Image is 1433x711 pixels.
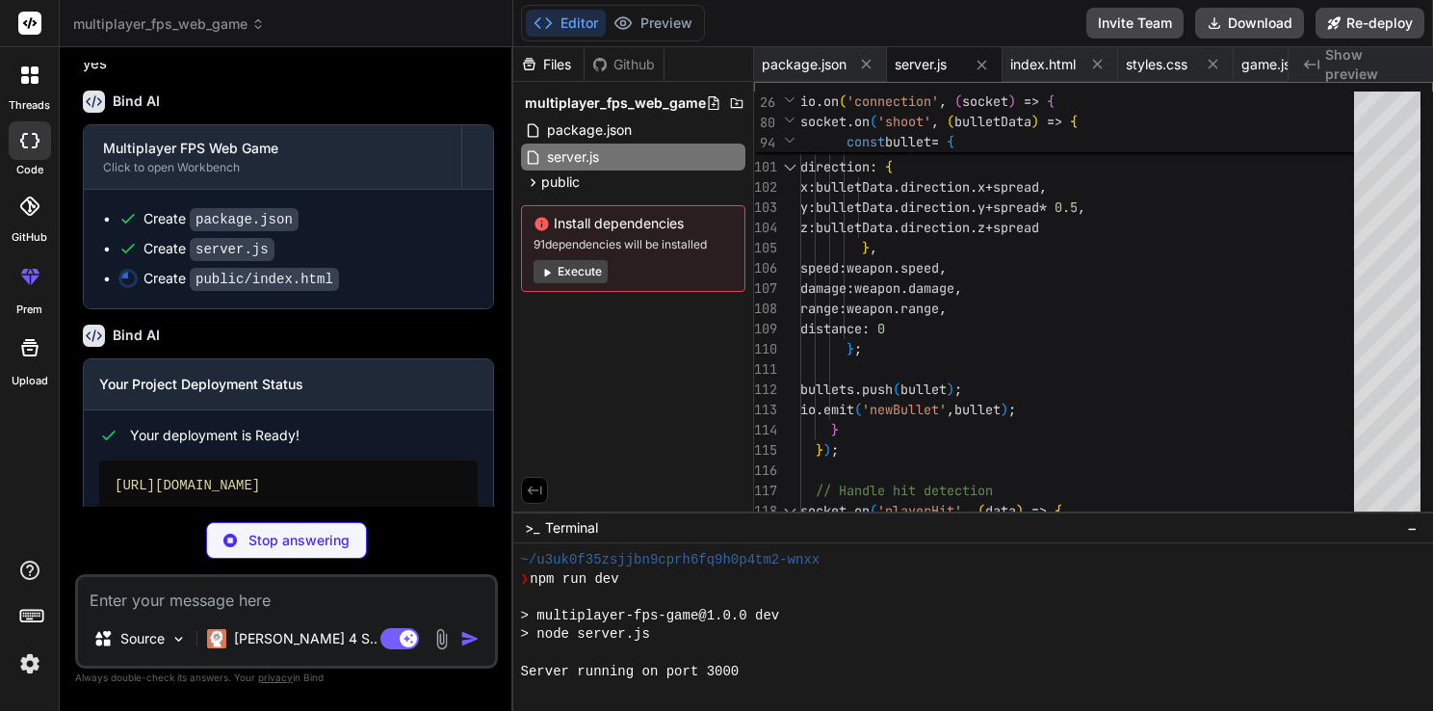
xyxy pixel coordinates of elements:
div: 106 [754,258,775,278]
span: = [931,133,939,150]
button: Multiplayer FPS Web GameClick to open Workbench [84,125,461,189]
div: Files [513,55,584,74]
span: x [977,178,985,196]
div: Create [143,239,274,259]
label: code [16,162,43,178]
code: package.json [190,208,299,231]
button: Invite Team [1086,8,1184,39]
div: Create [143,209,299,229]
div: 103 [754,197,775,218]
span: game.js [1241,55,1290,74]
span: spread [993,219,1039,236]
span: socket [800,502,847,519]
div: 102 [754,177,775,197]
span: : [839,259,847,276]
span: bulletData [816,198,893,216]
span: on [823,92,839,110]
span: ) [1001,401,1008,418]
span: privacy [258,671,293,683]
div: Click to collapse the range. [777,501,802,521]
button: Preview [606,10,700,37]
img: attachment [430,628,453,650]
div: 117 [754,481,775,501]
span: => [1024,92,1039,110]
span: 80 [754,113,775,133]
button: Editor [526,10,606,37]
span: public [541,172,580,192]
span: push [862,381,893,398]
span: 94 [754,133,775,153]
span: . [970,198,977,216]
span: + [985,198,993,216]
span: } [862,239,870,256]
span: package.json [762,55,847,74]
span: io [800,92,816,110]
span: . [847,502,854,519]
button: − [1403,513,1421,543]
span: ( [954,92,962,110]
div: Create [143,269,339,289]
span: package.json [545,118,634,142]
span: range [900,300,939,317]
span: > node server.js [521,625,650,644]
div: 108 [754,299,775,319]
span: ) [1031,113,1039,130]
div: 110 [754,339,775,359]
span: . [893,178,900,196]
span: 0 [877,320,885,337]
span: bullet [885,133,931,150]
span: ❯ [521,570,531,589]
span: speed [900,259,939,276]
span: ~/u3uk0f35zsjjbn9cprh6fq9h0p4tm2-wnxx [521,551,821,569]
span: , [1039,178,1047,196]
span: ) [823,441,831,459]
span: ( [947,113,954,130]
span: } [847,340,854,357]
label: Upload [12,373,48,389]
p: [PERSON_NAME] 4 S.. [234,629,378,648]
span: server.js [895,55,947,74]
span: speed [800,259,839,276]
label: GitHub [12,229,47,246]
span: ( [977,502,985,519]
p: Stop answering [248,531,350,550]
span: damage [908,279,954,297]
span: x [800,178,808,196]
span: : [808,219,816,236]
span: ( [854,401,862,418]
img: Claude 4 Sonnet [207,629,226,648]
span: , [870,239,877,256]
span: ; [1008,401,1016,418]
span: index.html [1010,55,1076,74]
span: ) [947,381,954,398]
div: 116 [754,461,775,481]
span: 'newBullet' [862,401,947,418]
span: { [1070,113,1078,130]
span: ( [870,502,877,519]
span: on [854,502,870,519]
span: 'connection' [847,92,939,110]
span: , [947,401,954,418]
span: => [1031,502,1047,519]
span: 91 dependencies will be installed [534,237,733,252]
span: . [893,259,900,276]
span: . [847,113,854,130]
span: . [970,178,977,196]
span: socket [800,113,847,130]
span: ( [893,381,900,398]
span: . [893,198,900,216]
span: const [847,133,885,150]
button: Download [1195,8,1304,39]
span: 'playerHit' [877,502,962,519]
span: . [900,279,908,297]
button: Re-deploy [1316,8,1424,39]
div: [URL][DOMAIN_NAME] [99,461,478,511]
span: y [800,198,808,216]
span: Show preview [1325,45,1418,84]
span: + [985,178,993,196]
div: 115 [754,440,775,461]
span: Your deployment is Ready! [130,426,300,445]
span: : [847,279,854,297]
label: prem [16,302,42,318]
span: bulletData [816,219,893,236]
